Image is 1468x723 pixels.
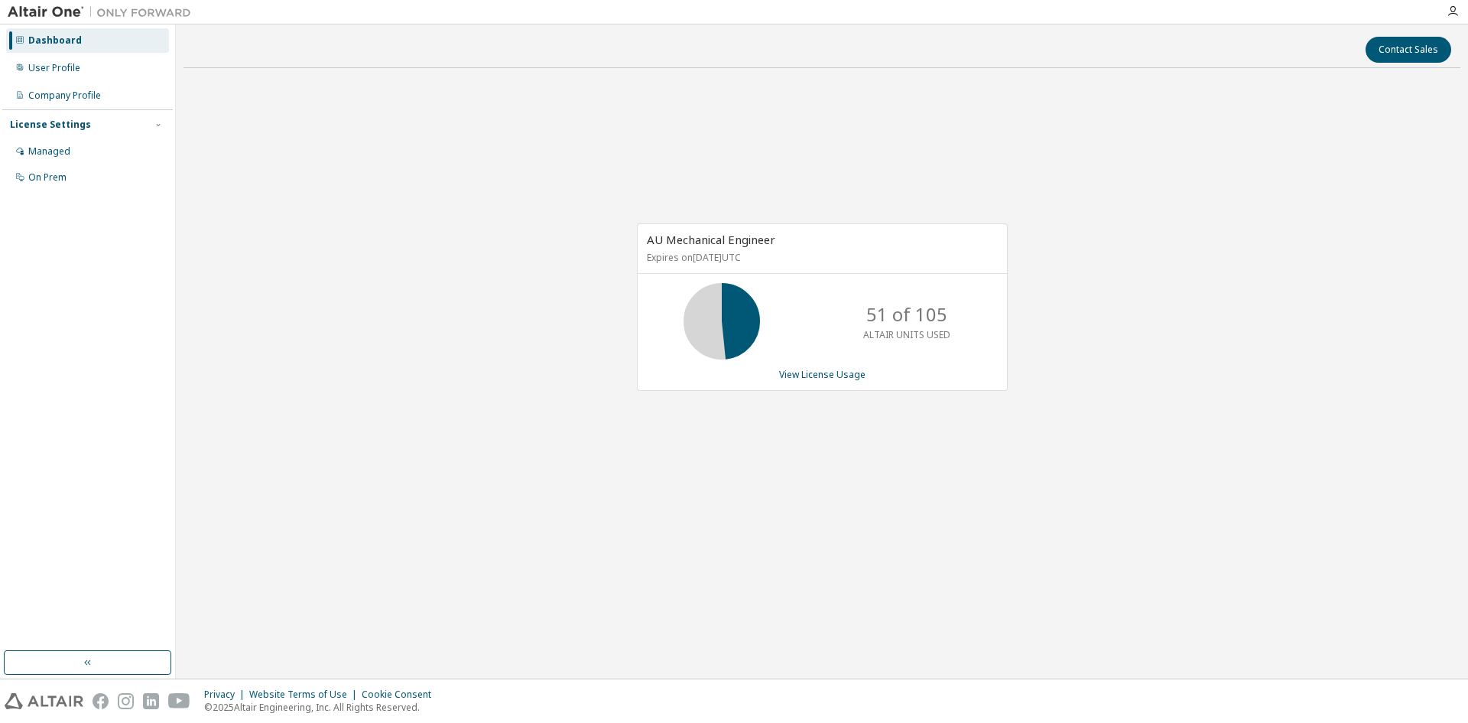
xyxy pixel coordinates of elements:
div: License Settings [10,119,91,131]
a: View License Usage [779,368,866,381]
div: Website Terms of Use [249,689,362,701]
button: Contact Sales [1366,37,1451,63]
img: youtube.svg [168,693,190,709]
div: Company Profile [28,90,101,102]
img: instagram.svg [118,693,134,709]
img: linkedin.svg [143,693,159,709]
p: 51 of 105 [866,301,947,327]
p: © 2025 Altair Engineering, Inc. All Rights Reserved. [204,701,440,714]
div: On Prem [28,171,67,184]
div: User Profile [28,62,80,74]
div: Cookie Consent [362,689,440,701]
div: Dashboard [28,34,82,47]
div: Privacy [204,689,249,701]
img: altair_logo.svg [5,693,83,709]
p: Expires on [DATE] UTC [647,251,994,264]
p: ALTAIR UNITS USED [863,328,950,341]
span: AU Mechanical Engineer [647,232,775,247]
img: Altair One [8,5,199,20]
img: facebook.svg [93,693,109,709]
div: Managed [28,145,70,158]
